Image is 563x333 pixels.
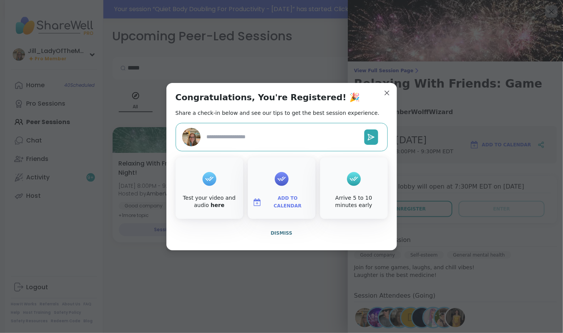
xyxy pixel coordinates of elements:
img: Jill_LadyOfTheMountain [182,128,201,146]
a: here [211,202,224,208]
img: ShareWell Logomark [252,198,262,207]
button: Dismiss [176,225,388,241]
h2: Share a check-in below and see our tips to get the best session experience. [176,109,380,117]
span: Add to Calendar [265,195,311,210]
span: Dismiss [271,230,292,236]
div: Test your video and audio [177,194,242,209]
button: Add to Calendar [249,194,314,210]
div: Arrive 5 to 10 minutes early [322,194,386,209]
h1: Congratulations, You're Registered! 🎉 [176,92,360,103]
